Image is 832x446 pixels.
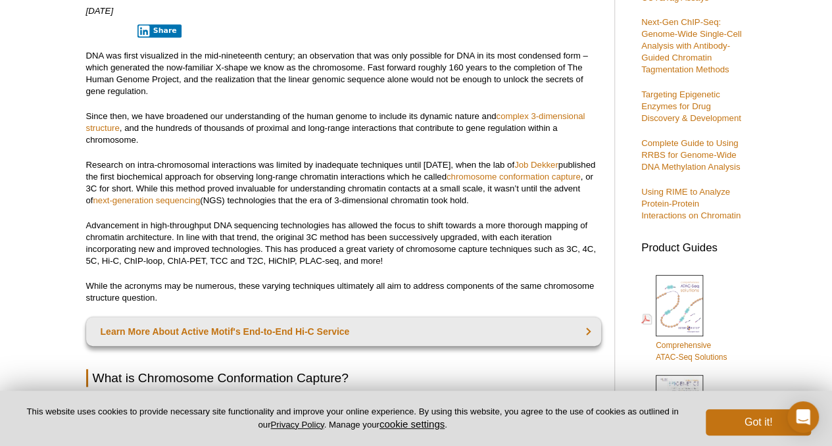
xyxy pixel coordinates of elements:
a: Using RIME to Analyze Protein-Protein Interactions on Chromatin [641,187,741,220]
h3: Product Guides [641,235,746,254]
p: While the acronyms may be numerous, these varying techniques ultimately all aim to address compon... [86,280,601,304]
button: Got it! [706,409,811,435]
p: Since then, we have broadened our understanding of the human genome to include its dynamic nature... [86,111,601,146]
iframe: X Post Button [86,24,129,37]
a: next-generation sequencing [93,195,201,205]
span: Comprehensive ATAC-Seq Solutions [656,341,727,362]
a: Next-Gen ChIP-Seq: Genome-Wide Single-Cell Analysis with Antibody-Guided Chromatin Tagmentation M... [641,17,741,74]
a: Learn More About Active Motif's End-to-End Hi-C Service [86,317,601,346]
a: ComprehensiveATAC-Seq Solutions [641,274,727,364]
a: Complete Guide to Using RRBS for Genome-Wide DNA Methylation Analysis [641,138,740,172]
a: Targeting Epigenetic Enzymes for Drug Discovery & Development [641,89,741,123]
button: Share [137,24,182,37]
a: Privacy Policy [270,420,324,430]
img: Epi_brochure_140604_cover_web_70x200 [656,375,703,435]
img: Comprehensive ATAC-Seq Solutions [656,275,703,336]
p: Research on intra-chromosomal interactions was limited by inadequate techniques until [DATE], whe... [86,159,601,207]
a: chromosome conformation capture [447,172,581,182]
p: Advancement in high-throughput DNA sequencing technologies has allowed the focus to shift towards... [86,220,601,267]
p: This website uses cookies to provide necessary site functionality and improve your online experie... [21,406,684,431]
a: Job Dekker [514,160,558,170]
em: [DATE] [86,6,114,16]
button: cookie settings [379,418,445,430]
h2: What is Chromosome Conformation Capture? [86,369,601,387]
div: Open Intercom Messenger [787,401,819,433]
p: DNA was first visualized in the mid-nineteenth century; an observation that was only possible for... [86,50,601,97]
